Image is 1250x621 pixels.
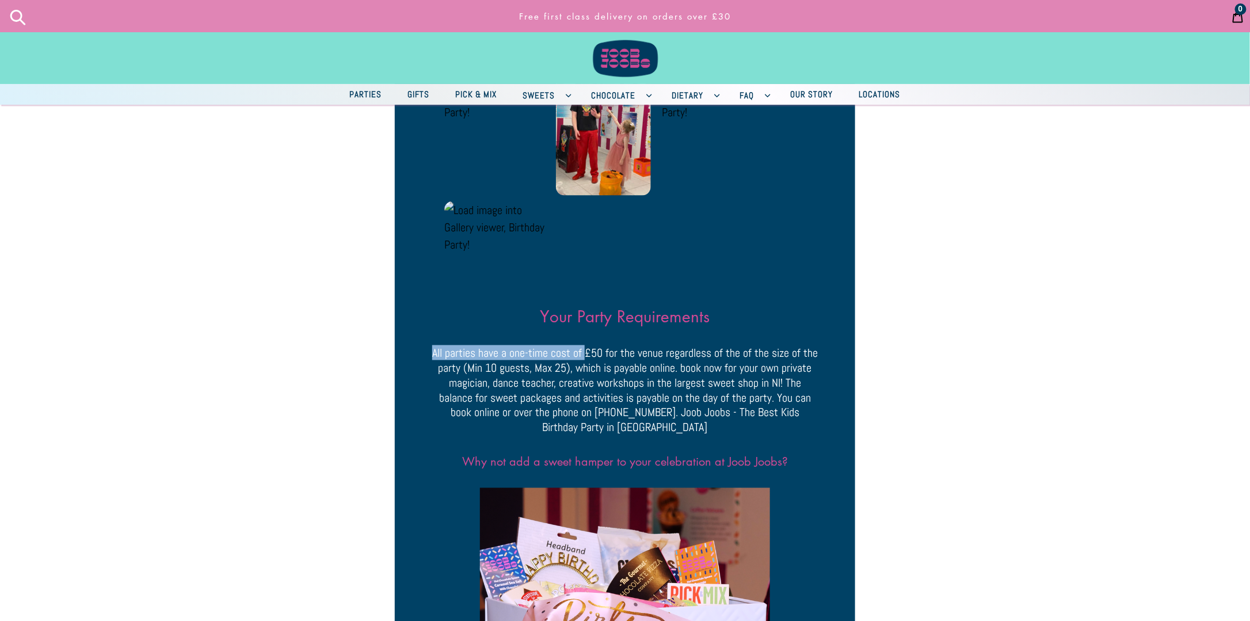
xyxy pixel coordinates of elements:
[400,5,851,28] p: Free first class delivery on orders over £30
[395,5,855,28] a: Free first class delivery on orders over £30
[512,84,577,105] button: Sweets
[450,87,503,101] span: Pick & Mix
[432,345,818,435] p: All parties have a one-time cost of £50 for the venue regardless of the of the size of the party ...
[517,88,561,102] span: Sweets
[853,87,906,101] span: Locations
[556,69,651,196] img: Load image into Gallery viewer, Birthday Party!
[397,86,441,103] a: Gifts
[580,84,658,105] button: Chocolate
[666,88,710,102] span: Dietary
[402,87,436,101] span: Gifts
[729,84,776,105] button: FAQ
[1226,2,1250,31] a: 0
[585,6,665,79] img: Joob Joobs
[344,87,388,101] span: Parties
[444,86,509,103] a: Pick & Mix
[444,201,545,253] img: Load image into Gallery viewer, Birthday Party!
[1238,5,1243,13] span: 0
[432,454,818,470] h3: Why not add a sweet hamper to your celebration at Joob Joobs?
[734,88,760,102] span: FAQ
[848,86,912,103] a: Locations
[586,88,642,102] span: Chocolate
[785,87,839,101] span: Our Story
[779,86,845,103] a: Our Story
[432,305,818,327] h2: Your Party Requirements
[661,84,726,105] button: Dietary
[338,86,394,103] a: Parties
